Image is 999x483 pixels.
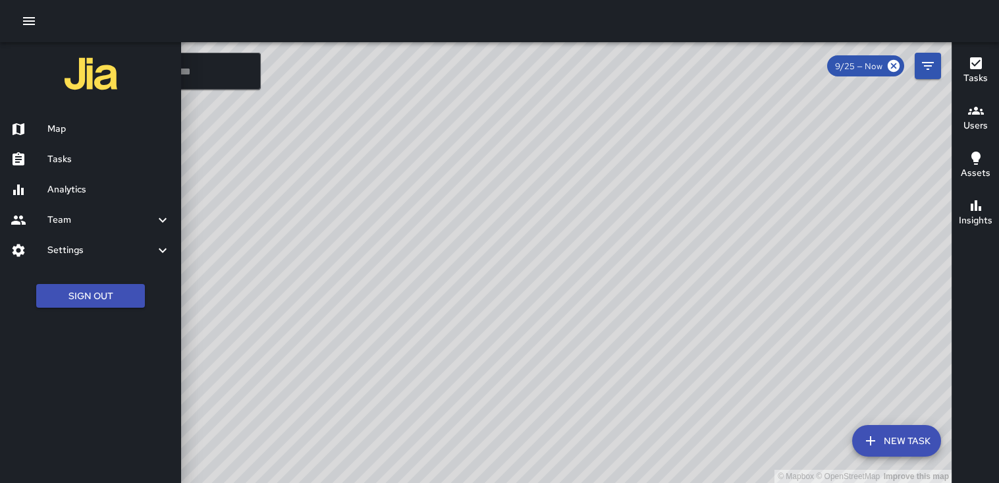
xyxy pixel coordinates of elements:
h6: Tasks [47,152,171,167]
h6: Settings [47,243,155,258]
h6: Insights [959,213,992,228]
button: New Task [852,425,941,457]
h6: Map [47,122,171,136]
h6: Analytics [47,183,171,197]
button: Sign Out [36,284,145,308]
h6: Users [963,119,988,133]
img: jia-logo [65,47,117,100]
h6: Assets [961,166,990,181]
h6: Team [47,213,155,227]
h6: Tasks [963,71,988,86]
